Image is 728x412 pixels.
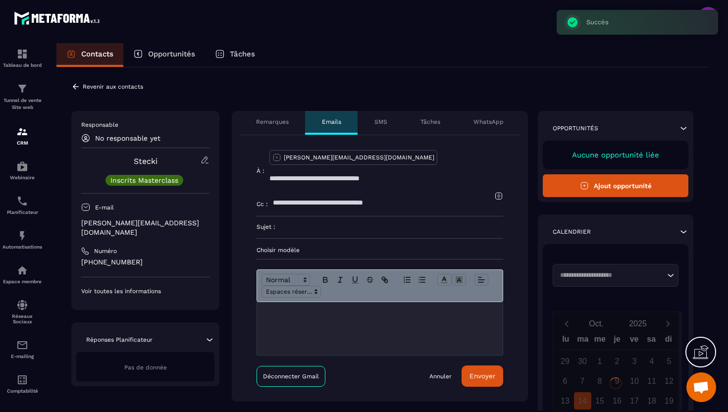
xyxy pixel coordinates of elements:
p: WhatsApp [473,118,504,126]
button: Envoyer [462,365,503,387]
a: accountantaccountantComptabilité [2,366,42,401]
p: No responsable yet [95,134,160,142]
a: formationformationCRM [2,118,42,153]
p: Calendrier [553,228,591,236]
a: automationsautomationsAutomatisations [2,222,42,257]
img: automations [16,160,28,172]
a: automationsautomationsWebinaire [2,153,42,188]
p: Automatisations [2,244,42,250]
span: Pas de donnée [124,364,167,371]
img: automations [16,264,28,276]
img: logo [14,9,103,27]
p: À : [257,167,264,175]
a: Déconnecter Gmail [257,366,325,387]
a: social-networksocial-networkRéseaux Sociaux [2,292,42,332]
p: Webinaire [2,175,42,180]
img: formation [16,48,28,60]
p: Remarques [256,118,289,126]
p: Réponses Planificateur [86,336,153,344]
a: Contacts [56,43,123,67]
p: Contacts [81,50,113,58]
p: E-mail [95,204,114,211]
div: Ouvrir le chat [686,372,716,402]
img: social-network [16,299,28,311]
p: Réseaux Sociaux [2,313,42,324]
a: automationsautomationsEspace membre [2,257,42,292]
p: Comptabilité [2,388,42,394]
a: formationformationTableau de bord [2,41,42,75]
p: [PHONE_NUMBER] [81,257,209,267]
a: Stecki [134,156,157,166]
p: CRM [2,140,42,146]
p: Numéro [94,247,117,255]
button: Ajout opportunité [543,174,688,197]
p: Opportunités [148,50,195,58]
p: Planificateur [2,209,42,215]
p: Espace membre [2,279,42,284]
a: Tâches [205,43,265,67]
p: Tunnel de vente Site web [2,97,42,111]
p: Tâches [230,50,255,58]
a: schedulerschedulerPlanificateur [2,188,42,222]
p: Tableau de bord [2,62,42,68]
a: formationformationTunnel de vente Site web [2,75,42,118]
img: email [16,339,28,351]
img: formation [16,126,28,138]
p: SMS [374,118,387,126]
p: Choisir modèle [257,246,503,254]
p: Responsable [81,121,209,129]
p: Aucune opportunité liée [553,151,678,159]
input: Search for option [557,270,665,280]
img: scheduler [16,195,28,207]
a: Opportunités [123,43,205,67]
p: E-mailing [2,354,42,359]
p: [PERSON_NAME][EMAIL_ADDRESS][DOMAIN_NAME] [284,154,434,161]
p: Sujet : [257,223,275,231]
a: Annuler [429,372,452,380]
p: [PERSON_NAME][EMAIL_ADDRESS][DOMAIN_NAME] [81,218,209,237]
p: Opportunités [553,124,598,132]
p: Revenir aux contacts [83,83,143,90]
p: Cc : [257,200,268,208]
p: Emails [322,118,341,126]
img: automations [16,230,28,242]
p: Inscrits Masterclass [110,177,178,184]
p: Voir toutes les informations [81,287,209,295]
a: emailemailE-mailing [2,332,42,366]
p: Tâches [420,118,440,126]
img: formation [16,83,28,95]
img: accountant [16,374,28,386]
div: Search for option [553,264,678,287]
